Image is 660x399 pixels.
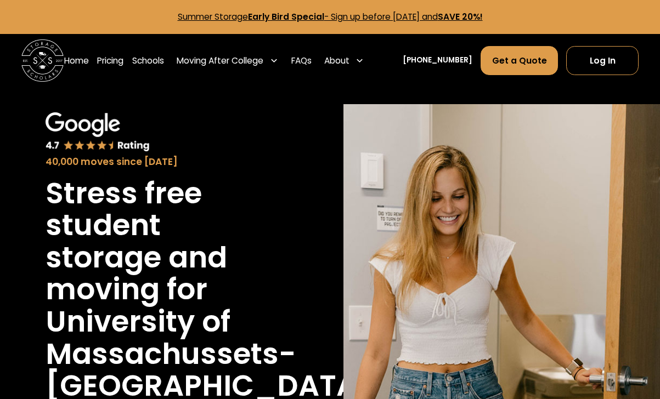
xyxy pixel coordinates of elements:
[21,39,64,82] img: Storage Scholars main logo
[46,112,150,152] img: Google 4.7 star rating
[320,45,369,75] div: About
[291,45,312,75] a: FAQs
[46,178,280,306] h1: Stress free student storage and moving for
[438,11,483,22] strong: SAVE 20%!
[177,54,263,67] div: Moving After College
[248,11,324,22] strong: Early Bird Special
[178,11,483,22] a: Summer StorageEarly Bird Special- Sign up before [DATE] andSAVE 20%!
[172,45,283,75] div: Moving After College
[132,45,164,75] a: Schools
[324,54,349,67] div: About
[97,45,123,75] a: Pricing
[21,39,64,82] a: home
[46,155,280,169] div: 40,000 moves since [DATE]
[566,46,639,75] a: Log In
[64,45,89,75] a: Home
[403,55,472,66] a: [PHONE_NUMBER]
[481,46,558,75] a: Get a Quote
